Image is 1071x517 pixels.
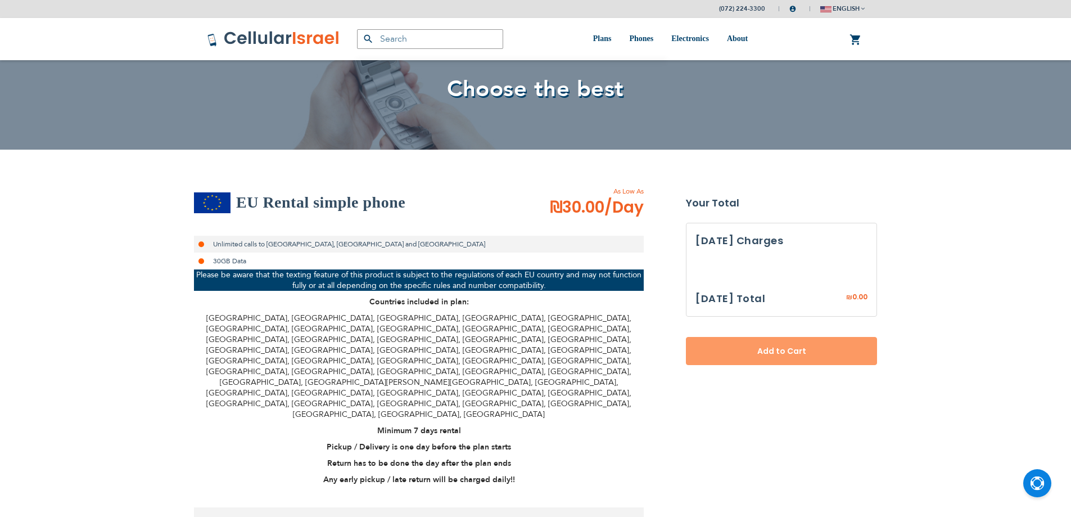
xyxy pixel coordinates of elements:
strong: Your Total [686,195,877,212]
span: Phones [629,34,653,43]
a: Plans [593,18,612,60]
img: Cellular Israel Logo [207,30,340,47]
span: About [727,34,748,43]
p: [GEOGRAPHIC_DATA], [GEOGRAPHIC_DATA], [GEOGRAPHIC_DATA], [GEOGRAPHIC_DATA], [GEOGRAPHIC_DATA], [G... [194,313,644,420]
a: About [727,18,748,60]
span: /Day [604,196,644,219]
strong: Countries included in plan: [369,296,469,307]
h3: [DATE] Total [695,290,765,307]
a: Electronics [671,18,709,60]
li: Unlimited calls to [GEOGRAPHIC_DATA], [GEOGRAPHIC_DATA] and [GEOGRAPHIC_DATA] [194,236,644,253]
strong: Return has to be done the day after the plan ends [327,458,511,469]
input: Search [357,29,503,49]
h3: [DATE] Charges [695,232,867,249]
span: ₪ [846,293,852,303]
span: Electronics [671,34,709,43]
li: 30GB Data [194,253,644,269]
span: ₪30.00 [550,196,644,219]
p: Please be aware that the texting feature of this product is subject to the regulations of each EU... [194,269,644,291]
span: Plans [593,34,612,43]
span: Choose the best [447,74,624,105]
strong: Minimum 7 days rental [377,425,461,436]
a: Phones [629,18,653,60]
strong: Pickup / Delivery is one day before the plan starts [327,442,511,452]
button: english [820,1,865,17]
strong: Any early pickup / late return will be charged daily!! [323,474,515,485]
span: As Low As [519,186,644,196]
img: english [820,6,832,12]
img: EU Rental simple phone [194,192,231,213]
h2: EU Rental simple phone [236,191,405,214]
span: 0.00 [852,292,867,302]
a: (072) 224-3300 [719,5,765,13]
